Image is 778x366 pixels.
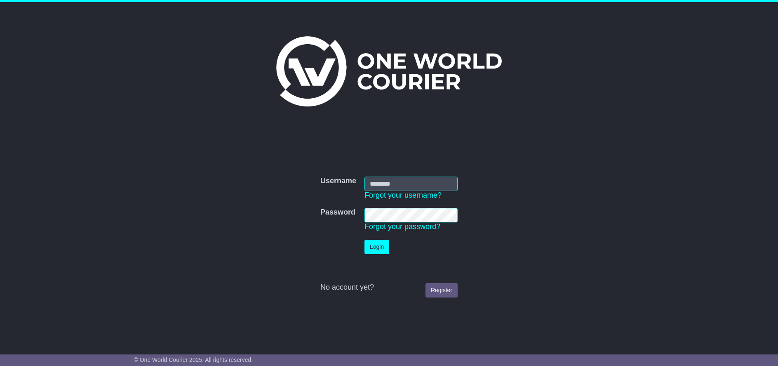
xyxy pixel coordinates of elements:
label: Username [320,177,356,186]
img: One World [276,36,501,106]
a: Forgot your username? [364,191,442,199]
span: © One World Courier 2025. All rights reserved. [134,357,253,363]
a: Forgot your password? [364,222,440,231]
a: Register [425,283,458,298]
button: Login [364,240,389,254]
label: Password [320,208,355,217]
div: No account yet? [320,283,458,292]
